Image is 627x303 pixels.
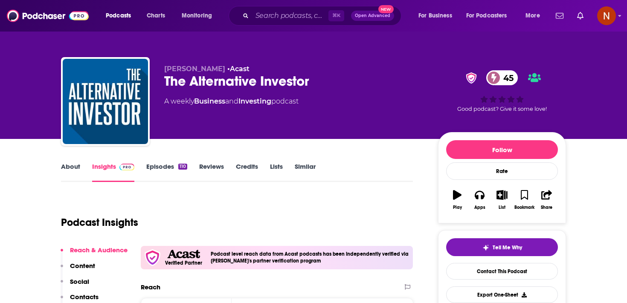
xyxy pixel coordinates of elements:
[119,164,134,170] img: Podchaser Pro
[141,283,160,291] h2: Reach
[461,9,520,23] button: open menu
[446,286,558,303] button: Export One-Sheet
[597,6,616,25] span: Logged in as AdelNBM
[438,65,566,118] div: verified Badge45Good podcast? Give it some love!
[486,70,518,85] a: 45
[237,6,409,26] div: Search podcasts, credits, & more...
[466,10,507,22] span: For Podcasters
[141,9,170,23] a: Charts
[418,10,452,22] span: For Business
[144,249,161,266] img: verfied icon
[227,65,250,73] span: •
[491,185,513,215] button: List
[211,251,409,264] h4: Podcast level reach data from Acast podcasts has been independently verified via [PERSON_NAME]'s ...
[252,9,328,23] input: Search podcasts, credits, & more...
[482,244,489,251] img: tell me why sparkle
[355,14,390,18] span: Open Advanced
[199,162,224,182] a: Reviews
[63,59,148,144] img: The Alternative Investor
[70,262,95,270] p: Content
[167,250,200,259] img: Acast
[520,9,551,23] button: open menu
[493,244,522,251] span: Tell Me Why
[270,162,283,182] a: Lists
[513,185,535,215] button: Bookmark
[351,11,394,21] button: Open AdvancedNew
[147,10,165,22] span: Charts
[446,185,468,215] button: Play
[176,9,223,23] button: open menu
[597,6,616,25] img: User Profile
[61,162,80,182] a: About
[468,185,491,215] button: Apps
[70,277,89,286] p: Social
[552,9,567,23] a: Show notifications dropdown
[61,262,95,277] button: Content
[7,8,89,24] img: Podchaser - Follow, Share and Rate Podcasts
[100,9,142,23] button: open menu
[474,205,485,210] div: Apps
[446,162,558,180] div: Rate
[541,205,552,210] div: Share
[328,10,344,21] span: ⌘ K
[146,162,187,182] a: Episodes110
[574,9,587,23] a: Show notifications dropdown
[178,164,187,170] div: 110
[446,238,558,256] button: tell me why sparkleTell Me Why
[514,205,534,210] div: Bookmark
[463,72,479,84] img: verified Badge
[106,10,131,22] span: Podcasts
[70,293,99,301] p: Contacts
[238,97,271,105] a: Investing
[378,5,394,13] span: New
[525,10,540,22] span: More
[597,6,616,25] button: Show profile menu
[61,277,89,293] button: Social
[457,106,547,112] span: Good podcast? Give it some love!
[295,162,316,182] a: Similar
[412,9,463,23] button: open menu
[236,162,258,182] a: Credits
[182,10,212,22] span: Monitoring
[446,140,558,159] button: Follow
[225,97,238,105] span: and
[194,97,225,105] a: Business
[70,246,128,254] p: Reach & Audience
[61,246,128,262] button: Reach & Audience
[230,65,250,73] a: Acast
[164,96,299,107] div: A weekly podcast
[446,263,558,280] a: Contact This Podcast
[165,260,202,265] h5: Verified Partner
[536,185,558,215] button: Share
[499,205,505,210] div: List
[92,162,134,182] a: InsightsPodchaser Pro
[495,70,518,85] span: 45
[61,216,138,229] h1: Podcast Insights
[164,65,225,73] span: [PERSON_NAME]
[453,205,462,210] div: Play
